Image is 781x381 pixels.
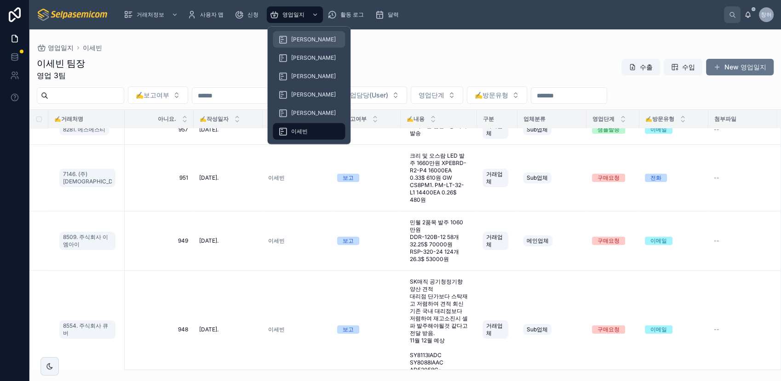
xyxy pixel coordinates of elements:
a: 활동 로그 [325,6,370,23]
button: 선택 버튼 [128,86,188,104]
span: 영업담당(User) [344,91,388,100]
a: 보고 [337,174,395,182]
span: 거래업체 [486,122,505,137]
span: SK매직 공기청정기향 양산 견적 대리점 단가보다 스탁재고 저렴하여 견적 회신 기존 국내 대리점보다 저렴하여 재고소진시 셀파 발주해야될것 같다고 전달 받음. 11월 12월 예상... [410,278,468,381]
a: 8509. 주식회사 이엠아이 [59,230,119,252]
span: 거래업체 [486,233,505,248]
a: 신청 [232,6,265,23]
span: 거래업체 [486,322,505,337]
span: [DATE]. [199,174,218,182]
a: 거래업체 [482,230,512,252]
a: 이세빈 [83,43,102,52]
a: 보고 [337,325,395,334]
span: 크리 및 오스람 LED 발주 1660만원 XPEBRD-R2-P4 16000EA 0.33$ 610원 GW CS8PM1. PM-LT-32-L1 14400EA 0.26$ 480원 [410,152,468,204]
div: 전화 [650,174,661,182]
a: 전화 [645,174,703,182]
div: 보고 [343,237,354,245]
a: 민웰 2품목 발주 1060만원 DDR-120B-12 58개 32.25$ 70000원 RSP-320-24 124개 26.3$ 53000원 [406,215,471,267]
button: New 영업일지 [706,59,774,75]
a: [DATE]. [199,174,257,182]
a: 7146. (주)[DEMOGRAPHIC_DATA] [59,169,115,187]
a: 이세빈 [268,326,326,333]
span: 949 [130,237,188,245]
a: 이세빈 [268,326,285,333]
span: 951 [130,174,188,182]
span: 영업일지 [282,11,304,18]
span: 첨부파일 [714,115,736,123]
a: -- [714,237,772,245]
font: New 영업일지 [724,63,766,72]
a: 영업일지 [267,6,323,23]
span: 영업일지 [48,43,74,52]
font: 수출 [640,63,653,72]
span: 신청 [247,11,258,18]
div: 이메일 [650,125,667,134]
span: ✍️내용 [407,115,425,123]
a: [PERSON_NAME] [273,86,345,103]
span: -- [714,126,719,133]
a: 구매요청 [592,237,634,245]
span: ✍️보고여부 [338,115,367,123]
a: [PERSON_NAME] [273,31,345,48]
span: 8554. 주식회사 큐버 [63,322,112,337]
div: 스크롤 가능한 콘텐츠 [116,5,724,25]
a: 사용자 맵 [184,6,230,23]
span: 구분 [483,115,494,123]
a: 크리스탈 샘플 5종 택배발송 [406,119,471,141]
span: [PERSON_NAME] [291,36,336,43]
span: [PERSON_NAME] [291,54,336,62]
a: 메인업체 [523,233,581,248]
a: 이세빈 [268,174,326,182]
span: ✍️거래처명 [54,115,83,123]
div: 이메일 [650,325,667,334]
a: 구매요청 [592,174,634,182]
span: 활동 로그 [340,11,364,18]
span: Sub업체 [527,174,548,182]
a: [PERSON_NAME] [273,50,345,66]
span: 창허 [761,11,772,18]
button: 선택 버튼 [411,86,463,104]
span: [PERSON_NAME] [291,91,336,98]
button: 선택 버튼 [467,86,527,104]
span: 민웰 2품목 발주 1060만원 DDR-120B-12 58개 32.25$ 70000원 RSP-320-24 124개 26.3$ 53000원 [410,219,468,263]
span: [PERSON_NAME] [291,73,336,80]
span: -- [714,174,719,182]
span: 업체분류 [523,115,546,123]
a: 샘플발송 [592,125,634,134]
a: 거래업체 [482,167,512,189]
a: 이세빈 [268,237,285,245]
a: 8554. 주식회사 큐버 [59,318,119,341]
a: Sub업체 [523,171,581,185]
span: ✍️방문유형 [645,115,674,123]
div: 이메일 [650,237,667,245]
a: 보고 [337,237,395,245]
a: 거래업체 [482,318,512,341]
button: 선택 버튼 [336,86,407,104]
span: -- [714,326,719,333]
div: 구매요청 [597,237,620,245]
span: 957 [130,126,188,133]
a: 달력 [372,6,405,23]
span: ✍️방문유형 [475,91,508,100]
a: Sub업체 [523,122,581,137]
a: 이세빈 [268,174,285,182]
a: [DATE]. [199,126,257,133]
a: 영업일지 [37,43,74,52]
span: 영업 3팀 [37,70,85,81]
span: -- [714,237,719,245]
span: [DATE]. [199,237,218,245]
span: [DATE]. [199,126,218,133]
div: 보고 [343,174,354,182]
a: -- [714,326,772,333]
a: 이세빈 [273,123,345,140]
a: [PERSON_NAME] [273,105,345,121]
div: 샘플발송 [597,125,620,134]
button: 수입 [664,59,702,75]
a: -- [714,126,772,133]
span: 거래업체 [486,171,505,185]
